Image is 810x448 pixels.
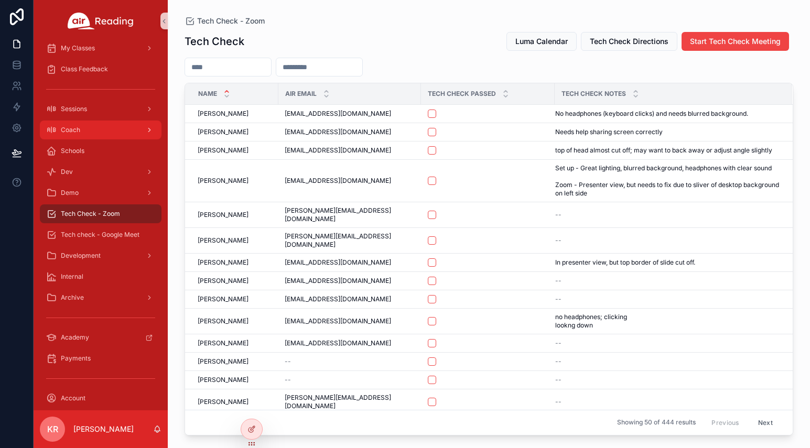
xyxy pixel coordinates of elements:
a: -- [555,339,779,347]
button: Tech Check Directions [581,32,677,51]
a: [PERSON_NAME] [198,317,272,325]
a: [PERSON_NAME][EMAIL_ADDRESS][DOMAIN_NAME] [285,206,415,223]
a: [PERSON_NAME] [198,146,272,155]
a: Archive [40,288,161,307]
a: [PERSON_NAME] [198,211,272,219]
span: Academy [61,333,89,342]
a: Tech Check - Zoom [40,204,161,223]
a: [PERSON_NAME] [198,339,272,347]
a: Development [40,246,161,265]
span: [PERSON_NAME] [198,277,249,285]
span: Coach [61,126,80,134]
span: Class Feedback [61,65,108,73]
span: Showing 50 of 444 results [617,419,696,427]
span: Name [198,90,217,98]
a: no headphones; clicking lookng down [555,313,779,330]
span: Account [61,394,85,402]
a: [EMAIL_ADDRESS][DOMAIN_NAME] [285,339,415,347]
span: -- [555,398,561,406]
span: [PERSON_NAME] [198,146,249,155]
span: [PERSON_NAME] [198,236,249,245]
span: [PERSON_NAME] [198,317,249,325]
span: [EMAIL_ADDRESS][DOMAIN_NAME] [285,317,391,325]
span: [PERSON_NAME] [198,295,249,303]
a: [PERSON_NAME][EMAIL_ADDRESS][DOMAIN_NAME] [285,394,415,410]
span: Development [61,252,101,260]
span: [EMAIL_ADDRESS][DOMAIN_NAME] [285,128,391,136]
a: No headphones (keyboard clicks) and needs blurred background. [555,110,779,118]
a: [EMAIL_ADDRESS][DOMAIN_NAME] [285,317,415,325]
span: Tech Check - Zoom [61,210,120,218]
a: -- [285,376,415,384]
span: Dev [61,168,73,176]
a: Payments [40,349,161,368]
a: [PERSON_NAME] [198,177,272,185]
a: Demo [40,183,161,202]
a: Needs help sharing screen correctly [555,128,779,136]
span: [PERSON_NAME] [198,128,249,136]
a: top of head almost cut off; may want to back away or adjust angle slightly [555,146,779,155]
span: [PERSON_NAME] [198,177,249,185]
span: [PERSON_NAME] [198,398,249,406]
a: [PERSON_NAME] [198,258,272,267]
span: -- [555,295,561,303]
a: [EMAIL_ADDRESS][DOMAIN_NAME] [285,177,415,185]
span: Schools [61,147,84,155]
a: -- [555,295,779,303]
a: Sessions [40,100,161,118]
a: [EMAIL_ADDRESS][DOMAIN_NAME] [285,110,415,118]
span: [PERSON_NAME] [198,376,249,384]
span: no headphones; clicking lookng down [555,313,666,330]
a: Academy [40,328,161,347]
a: Coach [40,121,161,139]
span: -- [555,236,561,245]
a: [PERSON_NAME] [198,110,272,118]
span: top of head almost cut off; may want to back away or adjust angle slightly [555,146,772,155]
a: [PERSON_NAME] [198,376,272,384]
a: Class Feedback [40,60,161,79]
a: Tech Check - Zoom [185,16,265,26]
a: [EMAIL_ADDRESS][DOMAIN_NAME] [285,128,415,136]
span: KR [47,423,58,435]
span: -- [555,277,561,285]
a: Set up - Great lighting, blurred background, headphones with clear sound Zoom - Presenter view, b... [555,164,779,198]
span: [EMAIL_ADDRESS][DOMAIN_NAME] [285,146,391,155]
span: [PERSON_NAME] [198,110,249,118]
span: -- [285,357,291,366]
span: Needs help sharing screen correctly [555,128,663,136]
span: Start Tech Check Meeting [690,36,781,47]
span: [EMAIL_ADDRESS][DOMAIN_NAME] [285,277,391,285]
button: Next [751,414,780,431]
a: [PERSON_NAME] [198,295,272,303]
a: [PERSON_NAME] [198,277,272,285]
span: [EMAIL_ADDRESS][DOMAIN_NAME] [285,339,391,347]
a: [PERSON_NAME] [198,236,272,245]
p: [PERSON_NAME] [73,424,134,434]
img: App logo [68,13,134,29]
span: Tech check - Google Meet [61,231,139,239]
span: No headphones (keyboard clicks) and needs blurred background. [555,110,748,118]
a: [PERSON_NAME][EMAIL_ADDRESS][DOMAIN_NAME] [285,232,415,249]
a: [PERSON_NAME] [198,128,272,136]
span: -- [555,339,561,347]
a: [EMAIL_ADDRESS][DOMAIN_NAME] [285,295,415,303]
span: [EMAIL_ADDRESS][DOMAIN_NAME] [285,177,391,185]
a: Account [40,389,161,408]
span: Tech Check Directions [590,36,668,47]
span: Archive [61,293,84,302]
span: Internal [61,272,83,281]
span: Demo [61,189,79,197]
a: Schools [40,141,161,160]
span: Tech Check - Zoom [197,16,265,26]
span: -- [555,211,561,219]
span: Luma Calendar [515,36,568,47]
a: -- [555,236,779,245]
a: [PERSON_NAME] [198,398,272,406]
a: [EMAIL_ADDRESS][DOMAIN_NAME] [285,258,415,267]
span: My Classes [61,44,95,52]
span: [PERSON_NAME] [198,339,249,347]
a: -- [285,357,415,366]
